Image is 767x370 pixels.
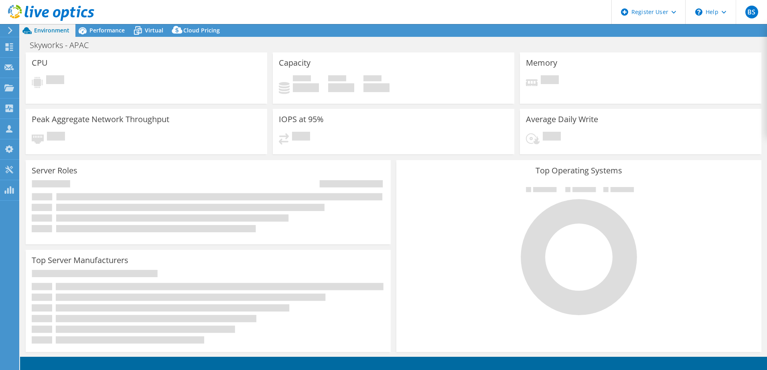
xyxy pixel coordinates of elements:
h4: 0 GiB [363,83,390,92]
h3: Peak Aggregate Network Throughput [32,115,169,124]
h3: Memory [526,58,557,67]
span: Performance [89,26,125,34]
span: Pending [47,132,65,143]
svg: \n [695,8,702,16]
h3: Server Roles [32,166,77,175]
h4: 0 GiB [328,83,354,92]
span: Cloud Pricing [183,26,220,34]
span: Used [293,75,311,83]
h3: CPU [32,58,48,67]
h4: 0 GiB [293,83,319,92]
h3: Top Server Manufacturers [32,256,128,265]
span: BS [745,6,758,18]
span: Pending [541,75,559,86]
span: Pending [292,132,310,143]
h3: Top Operating Systems [402,166,755,175]
span: Pending [543,132,561,143]
h3: Average Daily Write [526,115,598,124]
span: Environment [34,26,69,34]
span: Virtual [145,26,163,34]
h3: Capacity [279,58,310,67]
span: Free [328,75,346,83]
h3: IOPS at 95% [279,115,324,124]
span: Pending [46,75,64,86]
span: Total [363,75,381,83]
h1: Skyworks - APAC [26,41,101,50]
